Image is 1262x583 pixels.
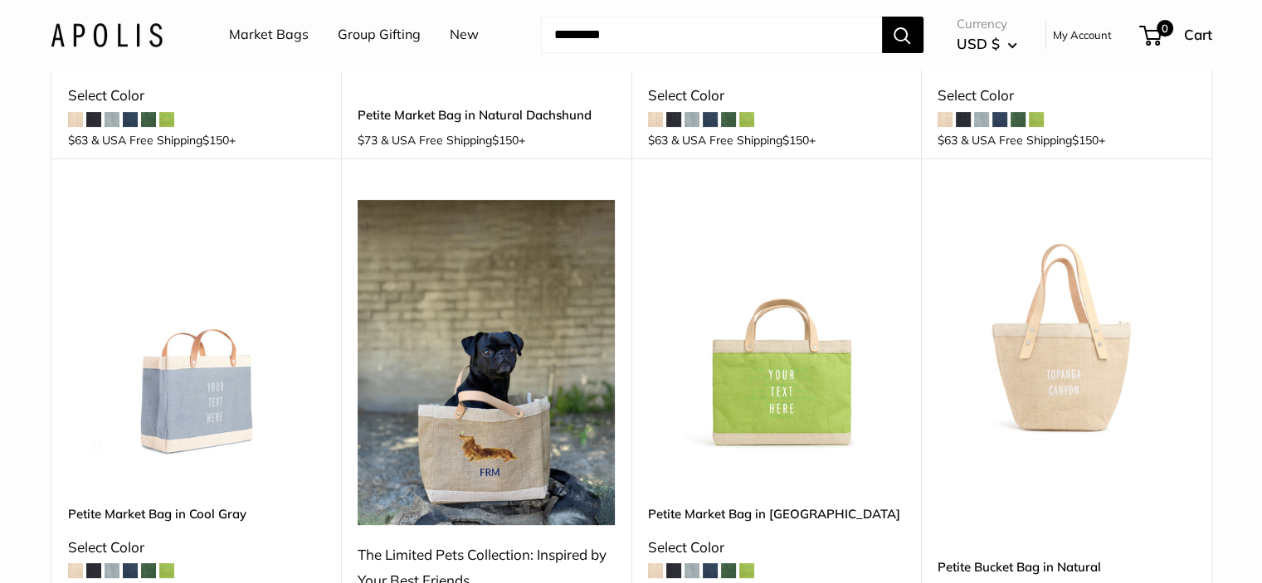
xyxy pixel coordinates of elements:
[68,200,325,457] a: Petite Market Bag in Cool GrayPetite Market Bag in Cool Gray
[938,200,1195,457] a: Petite Bucket Bag in NaturalPetite Bucket Bag in Natural
[450,22,479,47] a: New
[648,200,905,457] a: Petite Market Bag in ChartreusePetite Market Bag in Chartreuse
[68,504,325,523] a: Petite Market Bag in Cool Gray
[68,534,325,561] div: Select Color
[782,133,809,148] span: $150
[648,133,668,148] span: $63
[202,133,229,148] span: $150
[492,133,519,148] span: $150
[648,82,905,109] div: Select Color
[1184,26,1212,43] span: Cart
[957,31,1017,57] button: USD $
[358,133,378,148] span: $73
[957,35,1000,52] span: USD $
[648,534,905,561] div: Select Color
[882,17,923,53] button: Search
[938,557,1195,576] a: Petite Bucket Bag in Natural
[938,82,1195,109] div: Select Color
[961,134,1105,146] span: & USA Free Shipping +
[938,200,1195,457] img: Petite Bucket Bag in Natural
[338,22,421,47] a: Group Gifting
[1072,133,1099,148] span: $150
[1141,22,1212,48] a: 0 Cart
[358,200,615,524] img: The Limited Pets Collection: Inspired by Your Best Friends
[51,22,163,46] img: Apolis
[68,133,88,148] span: $63
[68,200,325,457] img: Petite Market Bag in Cool Gray
[541,17,882,53] input: Search...
[648,200,905,457] img: Petite Market Bag in Chartreuse
[91,134,236,146] span: & USA Free Shipping +
[68,82,325,109] div: Select Color
[671,134,816,146] span: & USA Free Shipping +
[358,105,615,124] a: Petite Market Bag in Natural Dachshund
[1053,25,1112,45] a: My Account
[648,504,905,523] a: Petite Market Bag in [GEOGRAPHIC_DATA]
[938,133,957,148] span: $63
[381,134,525,146] span: & USA Free Shipping +
[1156,20,1172,36] span: 0
[957,12,1017,36] span: Currency
[229,22,309,47] a: Market Bags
